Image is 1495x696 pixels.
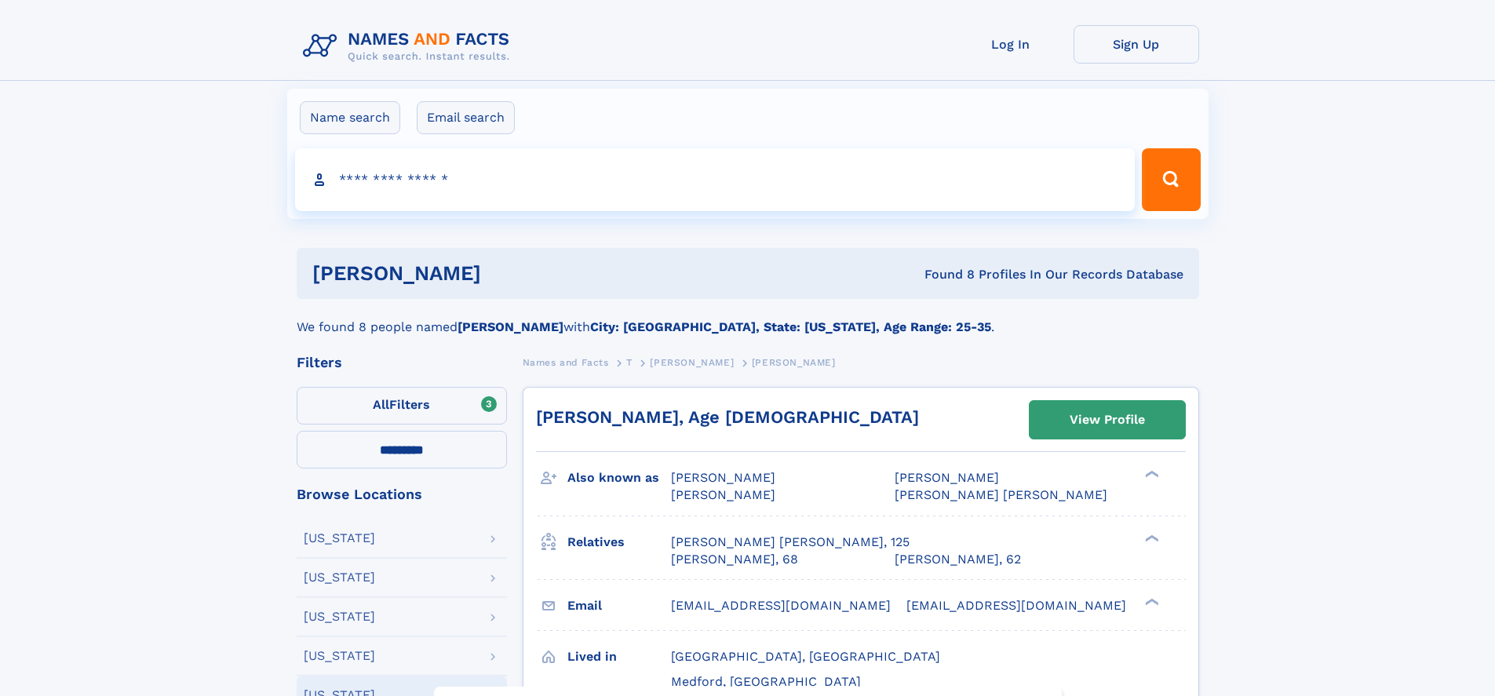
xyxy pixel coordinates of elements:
[650,357,734,368] span: [PERSON_NAME]
[523,352,609,372] a: Names and Facts
[304,571,375,584] div: [US_STATE]
[297,299,1199,337] div: We found 8 people named with .
[1141,533,1160,543] div: ❯
[567,529,671,556] h3: Relatives
[650,352,734,372] a: [PERSON_NAME]
[671,649,940,664] span: [GEOGRAPHIC_DATA], [GEOGRAPHIC_DATA]
[1030,401,1185,439] a: View Profile
[458,319,563,334] b: [PERSON_NAME]
[895,470,999,485] span: [PERSON_NAME]
[297,487,507,501] div: Browse Locations
[567,643,671,670] h3: Lived in
[590,319,991,334] b: City: [GEOGRAPHIC_DATA], State: [US_STATE], Age Range: 25-35
[752,357,836,368] span: [PERSON_NAME]
[1141,596,1160,607] div: ❯
[567,592,671,619] h3: Email
[626,352,633,372] a: T
[417,101,515,134] label: Email search
[304,532,375,545] div: [US_STATE]
[671,551,798,568] a: [PERSON_NAME], 68
[948,25,1074,64] a: Log In
[297,355,507,370] div: Filters
[671,470,775,485] span: [PERSON_NAME]
[297,387,507,425] label: Filters
[895,487,1107,502] span: [PERSON_NAME] [PERSON_NAME]
[671,534,910,551] a: [PERSON_NAME] [PERSON_NAME], 125
[906,598,1126,613] span: [EMAIL_ADDRESS][DOMAIN_NAME]
[1141,469,1160,479] div: ❯
[297,25,523,67] img: Logo Names and Facts
[671,487,775,502] span: [PERSON_NAME]
[1074,25,1199,64] a: Sign Up
[671,598,891,613] span: [EMAIL_ADDRESS][DOMAIN_NAME]
[895,551,1021,568] a: [PERSON_NAME], 62
[536,407,919,427] a: [PERSON_NAME], Age [DEMOGRAPHIC_DATA]
[1070,402,1145,438] div: View Profile
[373,397,389,412] span: All
[702,266,1183,283] div: Found 8 Profiles In Our Records Database
[626,357,633,368] span: T
[295,148,1136,211] input: search input
[1142,148,1200,211] button: Search Button
[304,610,375,623] div: [US_STATE]
[671,674,861,689] span: Medford, [GEOGRAPHIC_DATA]
[304,650,375,662] div: [US_STATE]
[567,465,671,491] h3: Also known as
[312,264,703,283] h1: [PERSON_NAME]
[300,101,400,134] label: Name search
